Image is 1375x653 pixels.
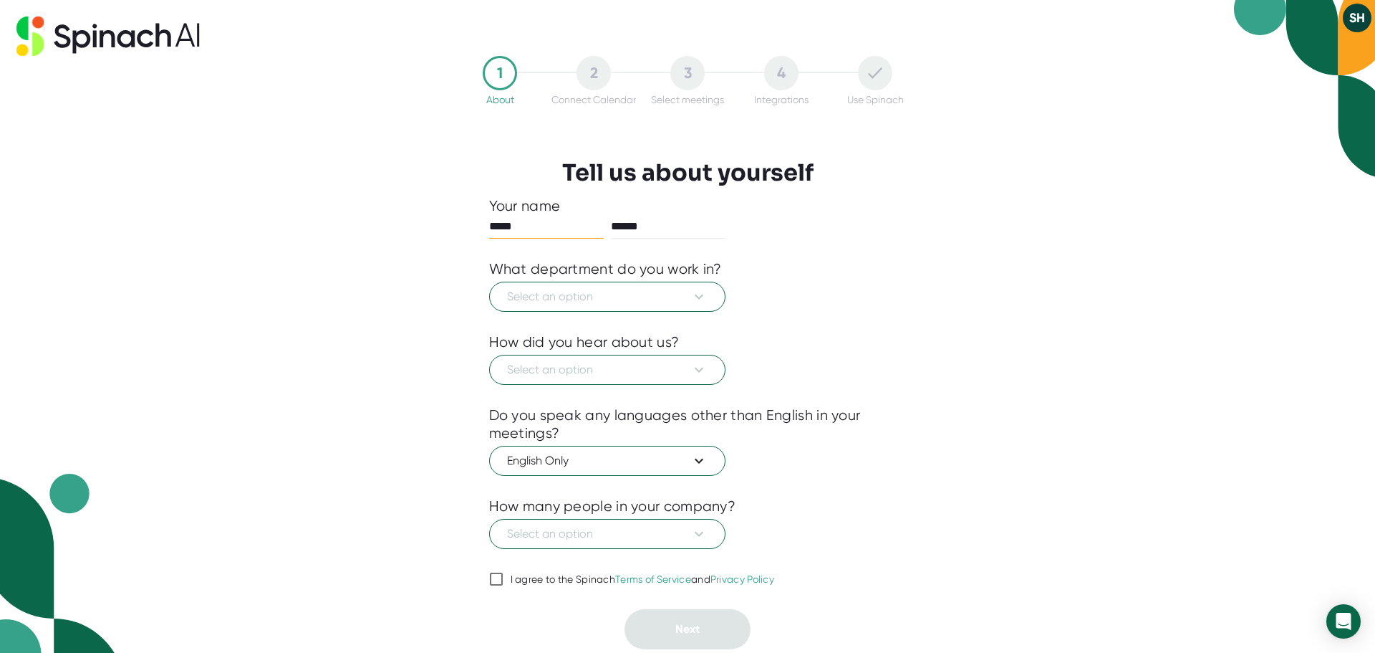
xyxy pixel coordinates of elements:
span: Select an option [507,525,708,543]
div: I agree to the Spinach and [511,573,775,586]
div: 1 [483,56,517,90]
div: How many people in your company? [489,497,736,515]
div: How did you hear about us? [489,333,680,351]
h3: Tell us about yourself [562,159,814,186]
div: Connect Calendar [551,94,636,105]
button: Select an option [489,282,725,312]
button: Select an option [489,355,725,385]
div: 2 [576,56,611,90]
span: Select an option [507,361,708,378]
a: Terms of Service [615,573,691,585]
span: English Only [507,452,708,470]
div: 3 [670,56,705,90]
button: Select an option [489,519,725,549]
div: Use Spinach [847,94,904,105]
span: Next [675,622,700,636]
div: Integrations [754,94,809,105]
div: Your name [489,197,887,215]
a: Privacy Policy [710,573,774,585]
span: Select an option [507,288,708,305]
div: Open Intercom Messenger [1326,604,1361,639]
button: English Only [489,446,725,476]
button: Next [624,609,751,649]
button: SH [1343,4,1371,32]
div: What department do you work in? [489,260,722,278]
div: 4 [764,56,799,90]
div: About [486,94,514,105]
div: Select meetings [651,94,724,105]
div: Do you speak any languages other than English in your meetings? [489,406,887,442]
